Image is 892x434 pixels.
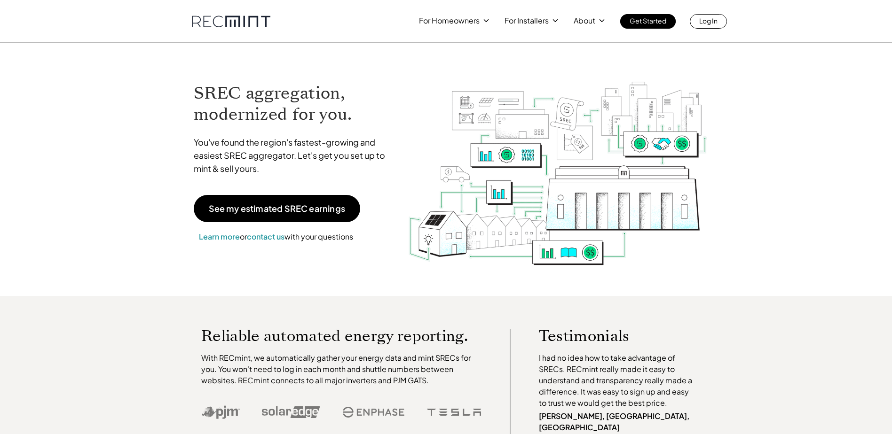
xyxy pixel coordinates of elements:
[630,14,666,27] p: Get Started
[699,14,718,27] p: Log In
[201,352,482,386] p: With RECmint, we automatically gather your energy data and mint SRECs for you. You won't need to ...
[419,14,480,27] p: For Homeowners
[539,411,697,433] p: [PERSON_NAME], [GEOGRAPHIC_DATA], [GEOGRAPHIC_DATA]
[408,57,708,268] img: RECmint value cycle
[194,136,394,175] p: You've found the region's fastest-growing and easiest SREC aggregator. Let's get you set up to mi...
[194,231,358,243] p: or with your questions
[209,204,345,213] p: See my estimated SREC earnings
[247,232,284,241] a: contact us
[539,352,697,409] p: I had no idea how to take advantage of SRECs. RECmint really made it easy to understand and trans...
[194,83,394,125] h1: SREC aggregation, modernized for you.
[539,329,679,343] p: Testimonials
[199,232,240,241] a: Learn more
[574,14,595,27] p: About
[620,14,676,29] a: Get Started
[194,195,360,222] a: See my estimated SREC earnings
[201,329,482,343] p: Reliable automated energy reporting.
[690,14,727,29] a: Log In
[505,14,549,27] p: For Installers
